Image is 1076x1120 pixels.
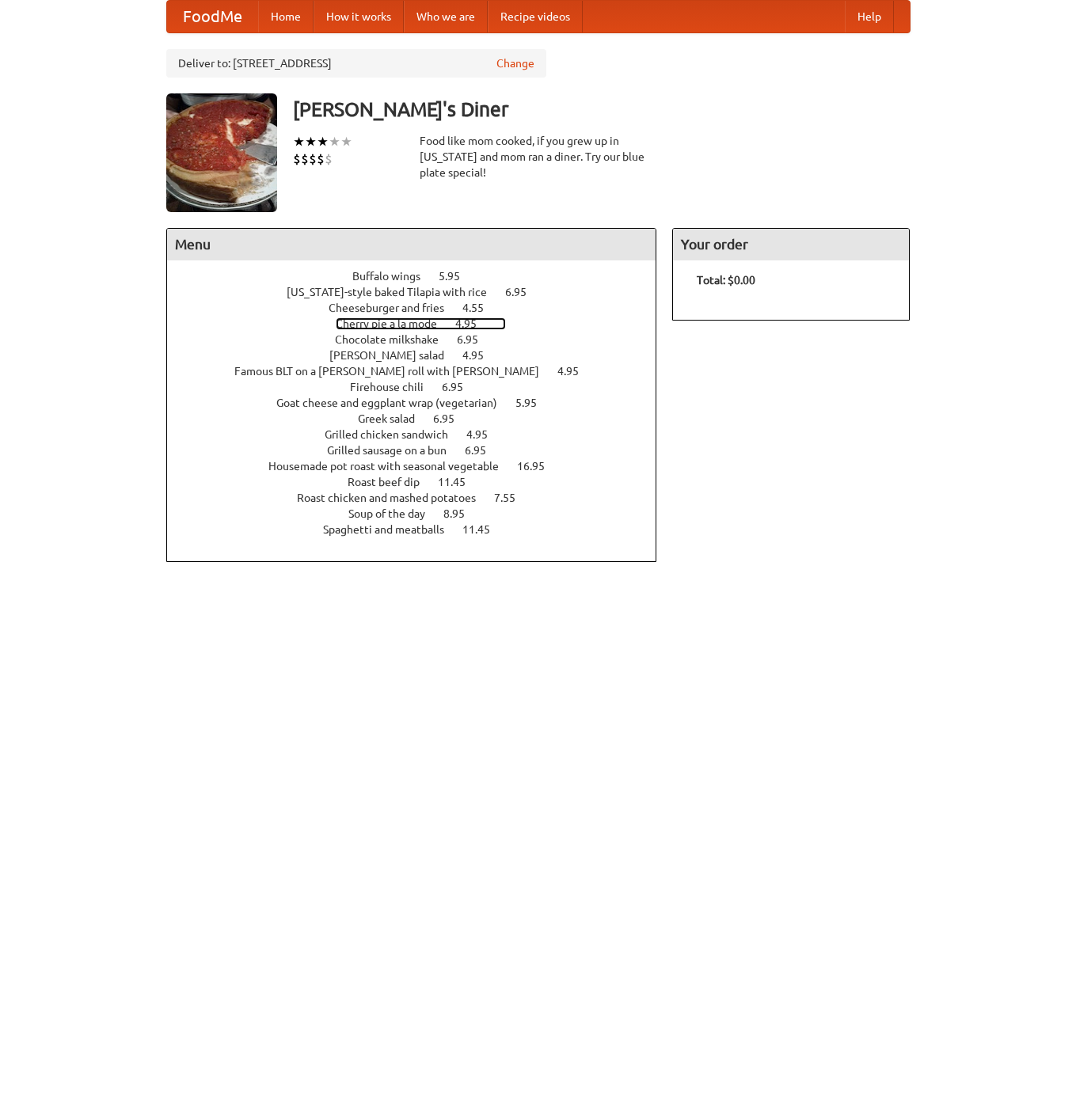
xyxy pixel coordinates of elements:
span: 4.95 [455,317,492,330]
li: $ [317,150,325,168]
span: Firehouse chili [350,381,439,393]
span: 6.95 [442,381,479,393]
a: Who we are [404,1,488,32]
a: Change [496,55,534,71]
span: [US_STATE]-style baked Tilapia with rice [287,286,503,298]
span: Roast beef dip [348,476,435,488]
span: 11.45 [438,476,481,488]
li: ★ [305,133,317,150]
span: 5.95 [439,270,476,283]
span: 6.95 [457,333,494,346]
span: Greek salad [358,412,431,425]
span: 4.95 [466,428,504,441]
a: [US_STATE]-style baked Tilapia with rice 6.95 [287,286,556,298]
li: $ [309,150,317,168]
span: Housemade pot roast with seasonal vegetable [268,460,515,473]
li: $ [301,150,309,168]
a: Greek salad 6.95 [358,412,484,425]
a: Home [258,1,314,32]
span: 16.95 [517,460,561,473]
b: Total: $0.00 [697,274,755,287]
a: [PERSON_NAME] salad 4.95 [329,349,513,362]
span: Soup of the day [348,507,441,520]
a: Soup of the day 8.95 [348,507,494,520]
li: $ [325,150,333,168]
li: ★ [329,133,340,150]
span: Cherry pie a la mode [336,317,453,330]
div: Food like mom cooked, if you grew up in [US_STATE] and mom ran a diner. Try our blue plate special! [420,133,657,180]
span: Famous BLT on a [PERSON_NAME] roll with [PERSON_NAME] [234,365,555,378]
li: ★ [340,133,352,150]
a: Cherry pie a la mode 4.95 [336,317,506,330]
a: Buffalo wings 5.95 [352,270,489,283]
span: 5.95 [515,397,553,409]
span: 6.95 [505,286,542,298]
a: FoodMe [167,1,258,32]
a: Roast chicken and mashed potatoes 7.55 [297,492,545,504]
span: Goat cheese and eggplant wrap (vegetarian) [276,397,513,409]
span: 7.55 [494,492,531,504]
a: Recipe videos [488,1,583,32]
span: Grilled chicken sandwich [325,428,464,441]
a: Firehouse chili 6.95 [350,381,492,393]
span: 6.95 [465,444,502,457]
span: Chocolate milkshake [335,333,454,346]
span: 4.55 [462,302,500,314]
span: 4.95 [462,349,500,362]
a: Housemade pot roast with seasonal vegetable 16.95 [268,460,574,473]
h4: Menu [167,229,656,260]
span: 4.95 [557,365,595,378]
a: Spaghetti and meatballs 11.45 [323,523,519,536]
a: Chocolate milkshake 6.95 [335,333,508,346]
li: $ [293,150,301,168]
span: [PERSON_NAME] salad [329,349,460,362]
span: Cheeseburger and fries [329,302,460,314]
img: angular.jpg [166,93,277,212]
h3: [PERSON_NAME]'s Diner [293,93,911,125]
a: Cheeseburger and fries 4.55 [329,302,513,314]
a: Famous BLT on a [PERSON_NAME] roll with [PERSON_NAME] 4.95 [234,365,608,378]
li: ★ [293,133,305,150]
div: Deliver to: [STREET_ADDRESS] [166,49,546,78]
span: 6.95 [433,412,470,425]
span: Spaghetti and meatballs [323,523,460,536]
span: Buffalo wings [352,270,436,283]
a: Goat cheese and eggplant wrap (vegetarian) 5.95 [276,397,566,409]
span: 11.45 [462,523,506,536]
a: Help [845,1,894,32]
span: Grilled sausage on a bun [327,444,462,457]
h4: Your order [673,229,909,260]
li: ★ [317,133,329,150]
a: Grilled chicken sandwich 4.95 [325,428,517,441]
a: Grilled sausage on a bun 6.95 [327,444,515,457]
a: How it works [314,1,404,32]
a: Roast beef dip 11.45 [348,476,495,488]
span: 8.95 [443,507,481,520]
span: Roast chicken and mashed potatoes [297,492,492,504]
